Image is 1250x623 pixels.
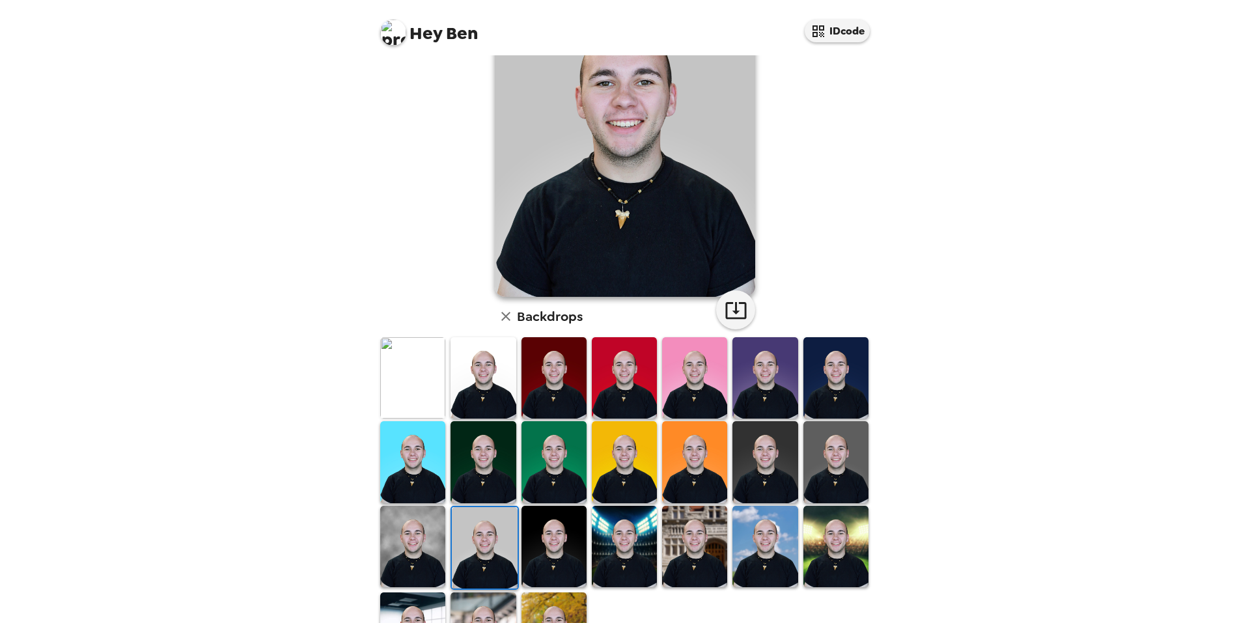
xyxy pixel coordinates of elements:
[805,20,870,42] button: IDcode
[380,20,406,46] img: profile pic
[380,337,445,419] img: Original
[410,21,442,45] span: Hey
[517,306,583,327] h6: Backdrops
[380,13,478,42] span: Ben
